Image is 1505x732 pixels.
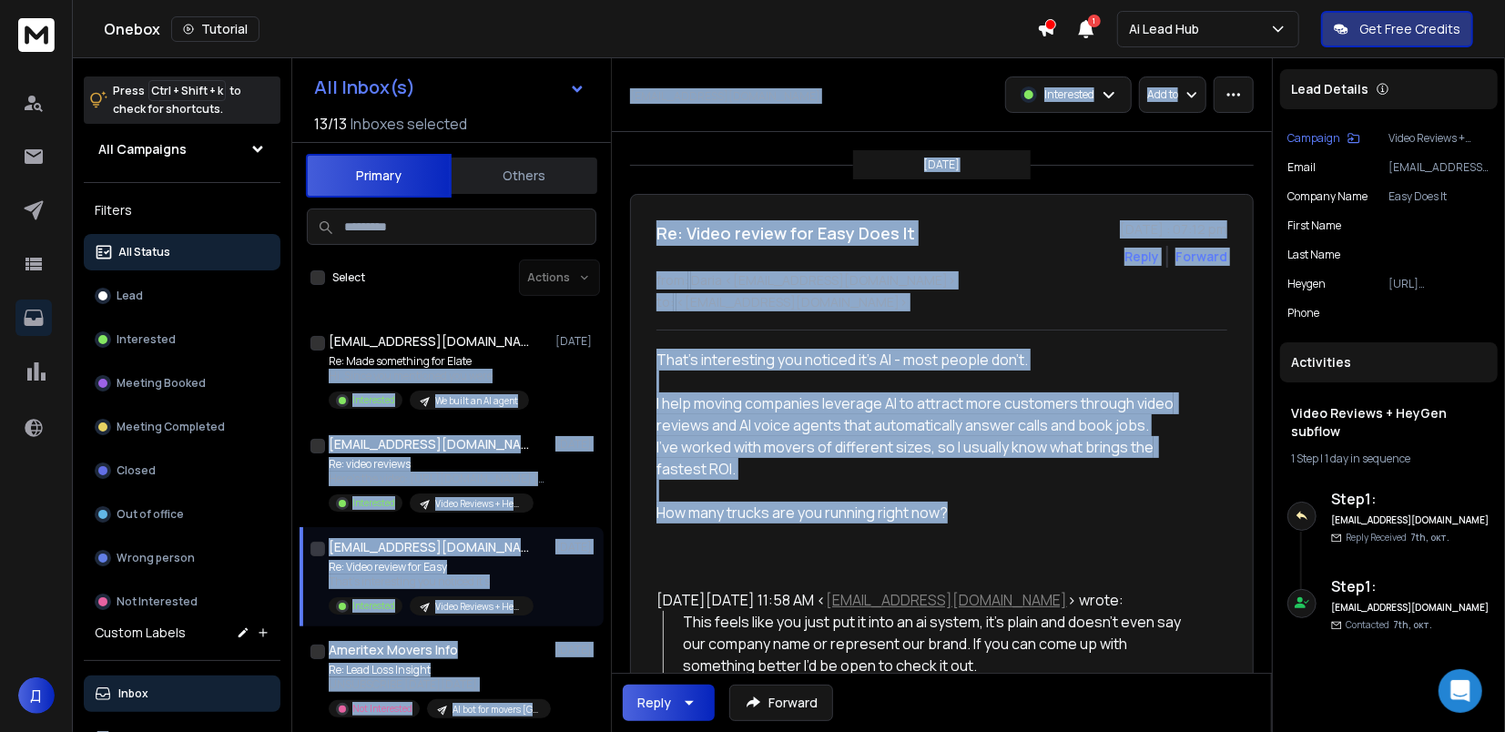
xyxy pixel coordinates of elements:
[84,540,280,576] button: Wrong person
[84,278,280,314] button: Lead
[1346,618,1432,632] p: Contacted
[1291,452,1487,466] div: |
[637,694,671,712] div: Reply
[300,69,600,106] button: All Inbox(s)
[452,156,597,196] button: Others
[1359,20,1460,38] p: Get Free Credits
[435,497,523,511] p: Video Reviews + HeyGen subflow
[117,289,143,303] p: Lead
[1388,189,1490,204] p: Easy Does It
[117,551,195,565] p: Wrong person
[684,611,1189,676] div: This feels like you just put it into an ai system, it’s plain and doesn’t even say our company na...
[1331,488,1490,510] h6: Step 1 :
[1325,451,1410,466] span: 1 day in sequence
[826,590,1067,610] a: [EMAIL_ADDRESS][DOMAIN_NAME]
[555,334,596,349] p: [DATE]
[1147,87,1178,102] p: Add to
[656,220,915,246] h1: Re: Video review for Easy Does It
[332,270,365,285] label: Select
[329,574,534,589] p: That’s interesting you noticed it’s
[329,538,529,556] h1: [EMAIL_ADDRESS][DOMAIN_NAME]
[1044,87,1094,102] p: Interested
[656,436,1188,480] div: I’ve worked with movers of different sizes, so I usually know what brings the fastest ROI.
[1331,513,1490,527] h6: [EMAIL_ADDRESS][DOMAIN_NAME]
[329,560,534,574] p: Re: Video review for Easy
[84,234,280,270] button: All Status
[1287,160,1316,175] p: Email
[630,89,820,104] p: [EMAIL_ADDRESS][DOMAIN_NAME]
[117,420,225,434] p: Meeting Completed
[555,540,596,554] p: [DATE]
[352,599,395,613] p: Interested
[1388,277,1490,291] p: [URL][DOMAIN_NAME]
[329,663,547,677] p: Re: Lead Loss Insight
[656,293,1227,311] p: to: <[EMAIL_ADDRESS][DOMAIN_NAME]>
[329,457,547,472] p: Re: video reviews
[84,131,280,168] button: All Campaigns
[623,685,715,721] button: Reply
[1088,15,1101,27] span: 1
[1120,220,1227,239] p: [DATE] : 07:12 pm
[1287,219,1341,233] p: First Name
[118,686,148,701] p: Inbox
[117,507,184,522] p: Out of office
[1129,20,1206,38] p: Ai Lead Hub
[656,392,1188,436] div: I help moving companies leverage AI to attract more customers through video reviews and AI voice ...
[104,16,1037,42] div: Onebox
[329,332,529,351] h1: [EMAIL_ADDRESS][DOMAIN_NAME]
[1175,248,1227,266] div: Forward
[656,349,1188,371] div: That’s interesting you noticed it’s AI - most people don’t.
[1393,618,1432,631] span: 7th, окт.
[352,393,395,407] p: Interested
[329,677,547,692] p: UNSUBSCRIBE [DATE][DATE],
[1291,451,1318,466] span: 1 Step
[117,332,176,347] p: Interested
[84,321,280,358] button: Interested
[1331,601,1490,615] h6: [EMAIL_ADDRESS][DOMAIN_NAME]
[453,703,540,717] p: AI bot for movers [GEOGRAPHIC_DATA]
[84,584,280,620] button: Not Interested
[306,154,452,198] button: Primary
[117,463,156,478] p: Closed
[329,641,458,659] h1: Ameritex Movers Info
[1287,131,1340,146] p: Campaign
[656,502,1188,524] div: How many trucks are you running right now?
[84,409,280,445] button: Meeting Completed
[95,624,186,642] h3: Custom Labels
[329,472,547,486] p: Here's the video: [URL][DOMAIN_NAME] [[URL][DOMAIN_NAME]] Just making sure
[1124,248,1159,266] button: Reply
[148,80,226,101] span: Ctrl + Shift + k
[1321,11,1473,47] button: Get Free Credits
[18,677,55,714] button: Д
[555,643,596,657] p: [DATE]
[329,354,529,369] p: Re: Made something for Elate
[113,82,241,118] p: Press to check for shortcuts.
[1280,342,1498,382] div: Activities
[352,702,412,716] p: Not Interested
[84,452,280,489] button: Closed
[435,394,518,408] p: We built an AI agent
[435,600,523,614] p: Video Reviews + HeyGen subflow
[1346,531,1449,544] p: Reply Received
[314,78,415,97] h1: All Inbox(s)
[1388,131,1490,146] p: Video Reviews + HeyGen subflow
[314,113,347,135] span: 13 / 13
[329,435,529,453] h1: [EMAIL_ADDRESS][DOMAIN_NAME]
[1410,531,1449,544] span: 7th, окт.
[84,198,280,223] h3: Filters
[1331,575,1490,597] h6: Step 1 :
[656,271,1227,290] p: from: Daria <[EMAIL_ADDRESS][DOMAIN_NAME]>
[118,245,170,259] p: All Status
[1287,277,1326,291] p: heygen
[84,496,280,533] button: Out of office
[729,685,833,721] button: Forward
[1287,306,1319,320] p: Phone
[1287,248,1340,262] p: Last Name
[171,16,259,42] button: Tutorial
[555,437,596,452] p: [DATE]
[98,140,187,158] h1: All Campaigns
[352,496,395,510] p: Interested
